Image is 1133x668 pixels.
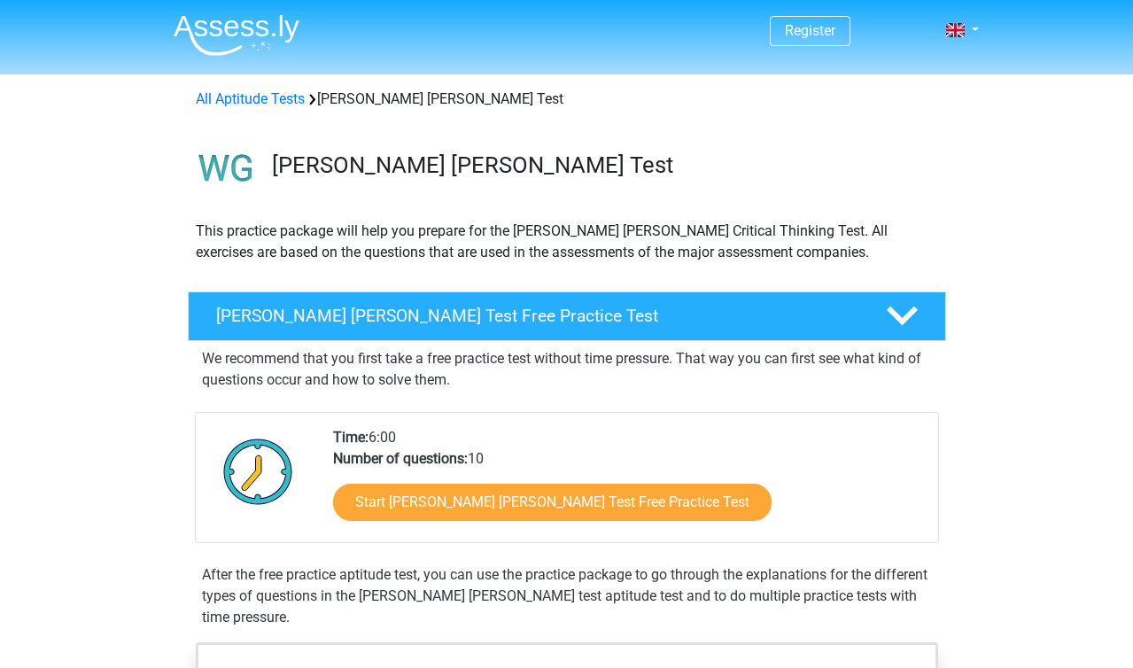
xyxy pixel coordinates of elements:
a: Start [PERSON_NAME] [PERSON_NAME] Test Free Practice Test [333,484,772,521]
div: [PERSON_NAME] [PERSON_NAME] Test [189,89,945,110]
p: This practice package will help you prepare for the [PERSON_NAME] [PERSON_NAME] Critical Thinking... [196,221,938,263]
div: After the free practice aptitude test, you can use the practice package to go through the explana... [195,564,939,628]
img: watson glaser test [189,131,264,206]
a: All Aptitude Tests [196,90,305,107]
h4: [PERSON_NAME] [PERSON_NAME] Test Free Practice Test [216,306,858,326]
b: Number of questions: [333,450,468,467]
div: 6:00 10 [320,427,937,542]
p: We recommend that you first take a free practice test without time pressure. That way you can fir... [202,348,932,391]
b: Time: [333,429,369,446]
a: Register [785,22,835,39]
img: Assessly [174,14,299,56]
img: Clock [213,427,303,516]
h3: [PERSON_NAME] [PERSON_NAME] Test [272,151,932,179]
a: [PERSON_NAME] [PERSON_NAME] Test Free Practice Test [181,291,953,341]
